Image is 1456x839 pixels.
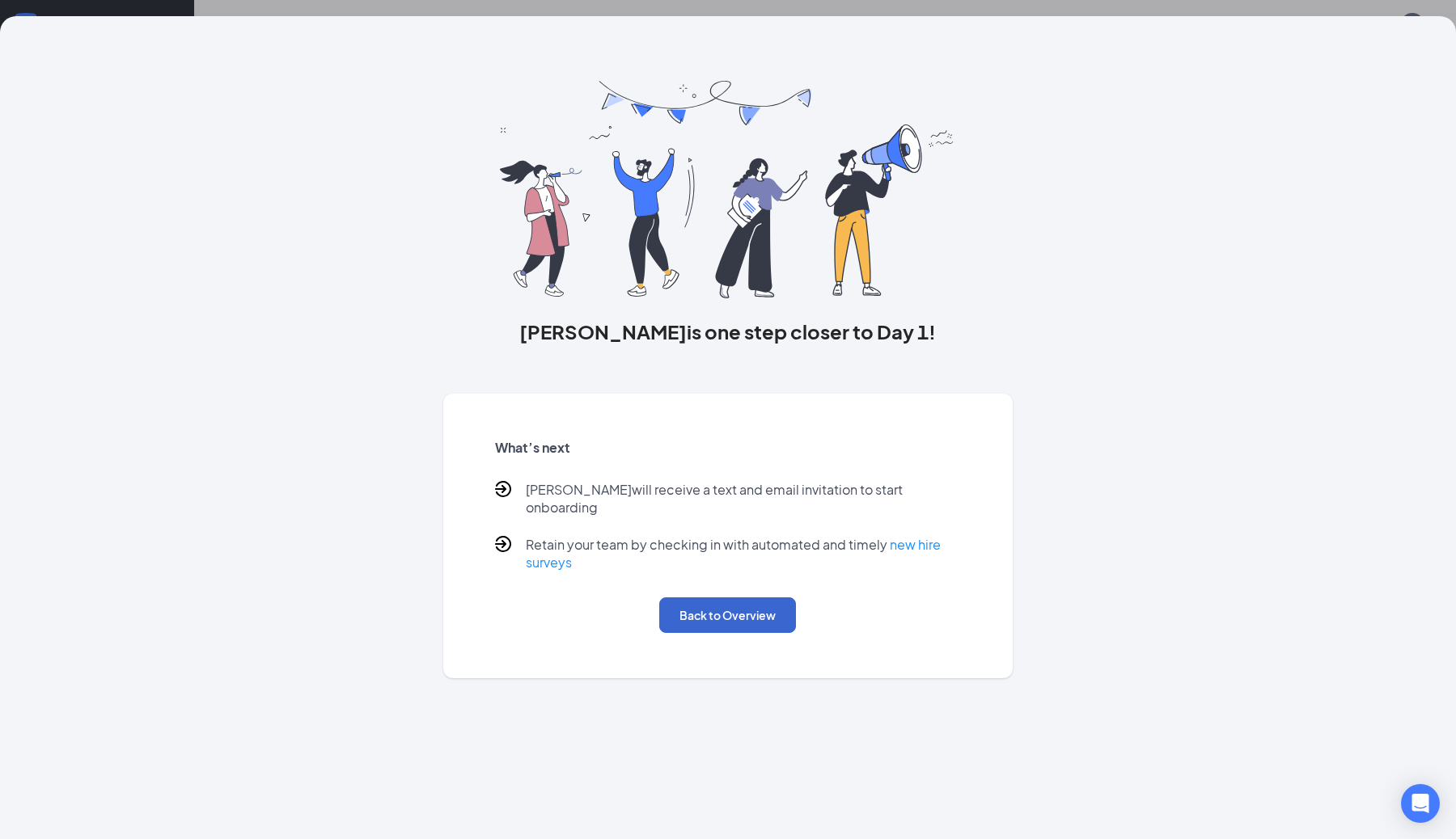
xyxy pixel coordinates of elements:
button: Back to Overview [659,597,796,633]
a: new hire surveys [526,536,941,571]
div: Open Intercom Messenger [1401,784,1440,823]
p: [PERSON_NAME] will receive a text and email invitation to start onboarding [526,481,961,516]
p: Retain your team by checking in with automated and timely [526,536,961,571]
img: you are all set [500,81,955,298]
h3: [PERSON_NAME] is one step closer to Day 1! [443,318,1013,345]
h5: What’s next [495,439,961,457]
